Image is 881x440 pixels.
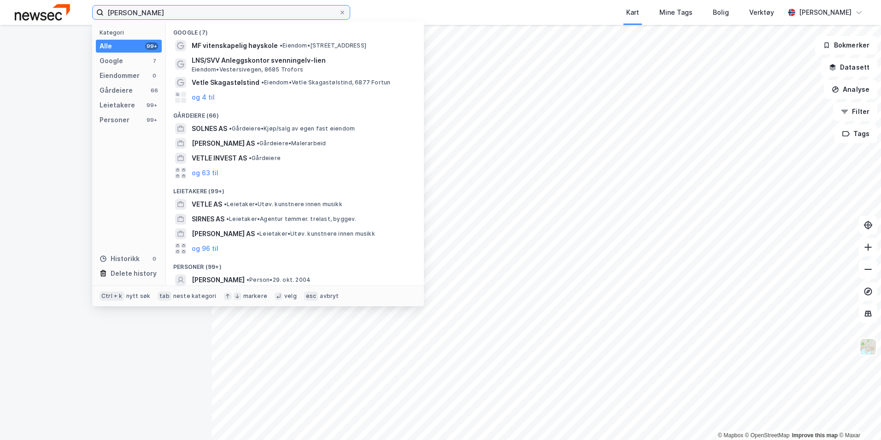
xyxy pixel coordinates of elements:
[799,7,852,18] div: [PERSON_NAME]
[261,79,264,86] span: •
[100,114,129,125] div: Personer
[192,274,245,285] span: [PERSON_NAME]
[151,72,158,79] div: 0
[100,70,140,81] div: Eiendommer
[126,292,151,300] div: nytt søk
[192,66,303,73] span: Eiendom • Vestersivegen, 8685 Trofors
[833,102,877,121] button: Filter
[100,41,112,52] div: Alle
[100,85,133,96] div: Gårdeiere
[192,214,224,225] span: SIRNES AS
[166,180,424,197] div: Leietakere (99+)
[745,432,790,439] a: OpenStreetMap
[226,215,229,222] span: •
[192,228,255,239] span: [PERSON_NAME] AS
[815,36,877,54] button: Bokmerker
[249,155,252,161] span: •
[257,140,326,147] span: Gårdeiere • Malerarbeid
[249,155,281,162] span: Gårdeiere
[320,292,339,300] div: avbryt
[835,396,881,440] iframe: Chat Widget
[192,77,259,88] span: Vetle Skagastølstind
[229,125,355,132] span: Gårdeiere • Kjøp/salg av egen fast eiendom
[166,22,424,38] div: Google (7)
[243,292,267,300] div: markere
[192,40,278,51] span: MF vitenskapelig høyskole
[718,432,743,439] a: Mapbox
[280,42,282,49] span: •
[192,55,413,66] span: LNS/SVV Anleggskontor svenningelv-lien
[173,292,217,300] div: neste kategori
[100,253,140,264] div: Historikk
[151,87,158,94] div: 66
[111,268,157,279] div: Delete history
[229,125,232,132] span: •
[792,432,838,439] a: Improve this map
[100,291,124,301] div: Ctrl + k
[304,291,318,301] div: esc
[713,7,729,18] div: Bolig
[280,42,366,49] span: Eiendom • [STREET_ADDRESS]
[226,215,357,223] span: Leietaker • Agentur tømmer. trelast, byggev.
[104,6,339,19] input: Søk på adresse, matrikkel, gårdeiere, leietakere eller personer
[247,276,249,283] span: •
[859,338,877,356] img: Z
[257,230,259,237] span: •
[166,105,424,121] div: Gårdeiere (66)
[192,243,218,254] button: og 96 til
[100,100,135,111] div: Leietakere
[151,255,158,262] div: 0
[261,79,390,86] span: Eiendom • Vetle Skagastølstind, 6877 Fortun
[257,230,375,238] span: Leietaker • Utøv. kunstnere innen musikk
[145,42,158,50] div: 99+
[151,57,158,65] div: 7
[158,291,171,301] div: tab
[145,101,158,109] div: 99+
[835,396,881,440] div: Kontrollprogram for chat
[659,7,693,18] div: Mine Tags
[284,292,297,300] div: velg
[192,138,255,149] span: [PERSON_NAME] AS
[192,92,215,103] button: og 4 til
[749,7,774,18] div: Verktøy
[224,201,342,208] span: Leietaker • Utøv. kunstnere innen musikk
[166,256,424,273] div: Personer (99+)
[824,80,877,99] button: Analyse
[192,199,222,210] span: VETLE AS
[192,123,227,134] span: SOLNES AS
[224,201,227,208] span: •
[192,167,218,178] button: og 63 til
[257,140,259,147] span: •
[15,4,70,20] img: newsec-logo.f6e21ccffca1b3a03d2d.png
[247,276,311,284] span: Person • 29. okt. 2004
[834,125,877,143] button: Tags
[145,116,158,124] div: 99+
[626,7,639,18] div: Kart
[821,58,877,77] button: Datasett
[192,153,247,164] span: VETLE INVEST AS
[100,29,162,36] div: Kategori
[100,55,123,66] div: Google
